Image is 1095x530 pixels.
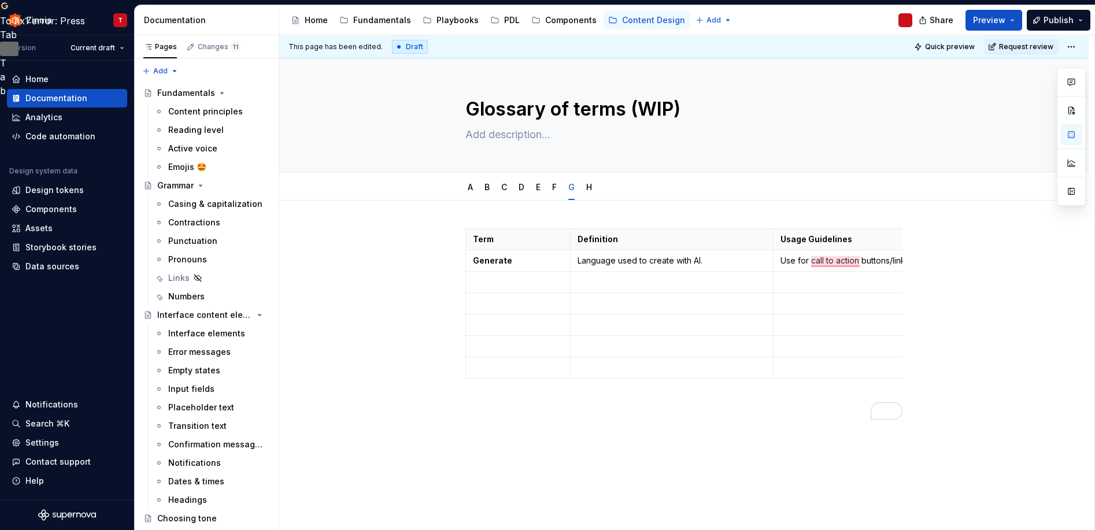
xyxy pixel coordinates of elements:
[578,234,767,245] p: Definition
[501,182,507,192] a: C
[25,437,59,449] div: Settings
[38,509,96,521] svg: Supernova Logo
[7,257,127,276] a: Data sources
[150,139,274,158] a: Active voice
[168,291,205,302] div: Numbers
[7,238,127,257] a: Storybook stories
[7,395,127,414] button: Notifications
[7,472,127,490] button: Help
[157,180,194,191] div: Grammar
[514,175,529,199] div: D
[150,287,274,306] a: Numbers
[582,175,597,199] div: H
[150,398,274,417] a: Placeholder text
[473,255,512,265] strong: Generate
[7,453,127,471] button: Contact support
[25,261,79,272] div: Data sources
[25,418,69,429] div: Search ⌘K
[150,232,274,250] a: Punctuation
[139,509,274,528] a: Choosing tone
[25,112,62,123] div: Analytics
[150,250,274,269] a: Pronouns
[168,217,220,228] div: Contractions
[150,269,274,287] a: Links
[780,234,989,245] p: Usage Guidelines
[157,309,253,321] div: Interface content elements
[168,346,231,358] div: Error messages
[473,234,563,245] p: Term
[586,182,592,192] a: H
[150,491,274,509] a: Headings
[168,365,220,376] div: Empty states
[25,92,87,104] div: Documentation
[150,195,274,213] a: Casing & capitalization
[150,121,274,139] a: Reading level
[168,124,224,136] div: Reading level
[468,182,473,192] a: A
[7,181,127,199] a: Design tokens
[547,175,561,199] div: F
[168,106,243,117] div: Content principles
[25,399,78,410] div: Notifications
[519,182,524,192] a: D
[463,95,900,123] textarea: Glossary of terms (WIP)
[168,383,214,395] div: Input fields
[25,475,44,487] div: Help
[168,457,221,469] div: Notifications
[150,158,274,176] a: Emojis 🤩
[150,324,274,343] a: Interface elements
[150,213,274,232] a: Contractions
[7,200,127,218] a: Components
[531,175,545,199] div: E
[150,343,274,361] a: Error messages
[25,242,97,253] div: Storybook stories
[168,143,217,154] div: Active voice
[7,89,127,108] a: Documentation
[168,439,264,450] div: Confirmation messages
[168,328,245,339] div: Interface elements
[168,476,224,487] div: Dates & times
[168,272,190,284] div: Links
[568,182,575,192] a: G
[168,235,217,247] div: Punctuation
[7,108,127,127] a: Analytics
[168,254,207,265] div: Pronouns
[578,255,767,266] p: Language used to create with AI.
[484,182,490,192] a: B
[552,182,557,192] a: F
[168,161,206,173] div: Emojis 🤩
[157,513,217,524] div: Choosing tone
[465,228,902,411] div: To enrich screen reader interactions, please activate Accessibility in Grammarly extension settings
[564,175,579,199] div: G
[7,219,127,238] a: Assets
[150,454,274,472] a: Notifications
[7,433,127,452] a: Settings
[25,203,77,215] div: Components
[536,182,541,192] a: E
[168,402,234,413] div: Placeholder text
[150,417,274,435] a: Transition text
[139,306,274,324] a: Interface content elements
[25,184,84,196] div: Design tokens
[7,127,127,146] a: Code automation
[25,456,91,468] div: Contact support
[9,166,77,176] div: Design system data
[25,223,53,234] div: Assets
[168,420,227,432] div: Transition text
[150,380,274,398] a: Input fields
[150,435,274,454] a: Confirmation messages
[463,175,478,199] div: A
[150,102,274,121] a: Content principles
[7,414,127,433] button: Search ⌘K
[25,131,95,142] div: Code automation
[150,472,274,491] a: Dates & times
[780,255,989,266] p: Use for call to action buttons/links to create with AI.
[150,361,274,380] a: Empty states
[139,176,274,195] a: Grammar
[168,494,207,506] div: Headings
[480,175,494,199] div: B
[168,198,262,210] div: Casing & capitalization
[497,175,512,199] div: C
